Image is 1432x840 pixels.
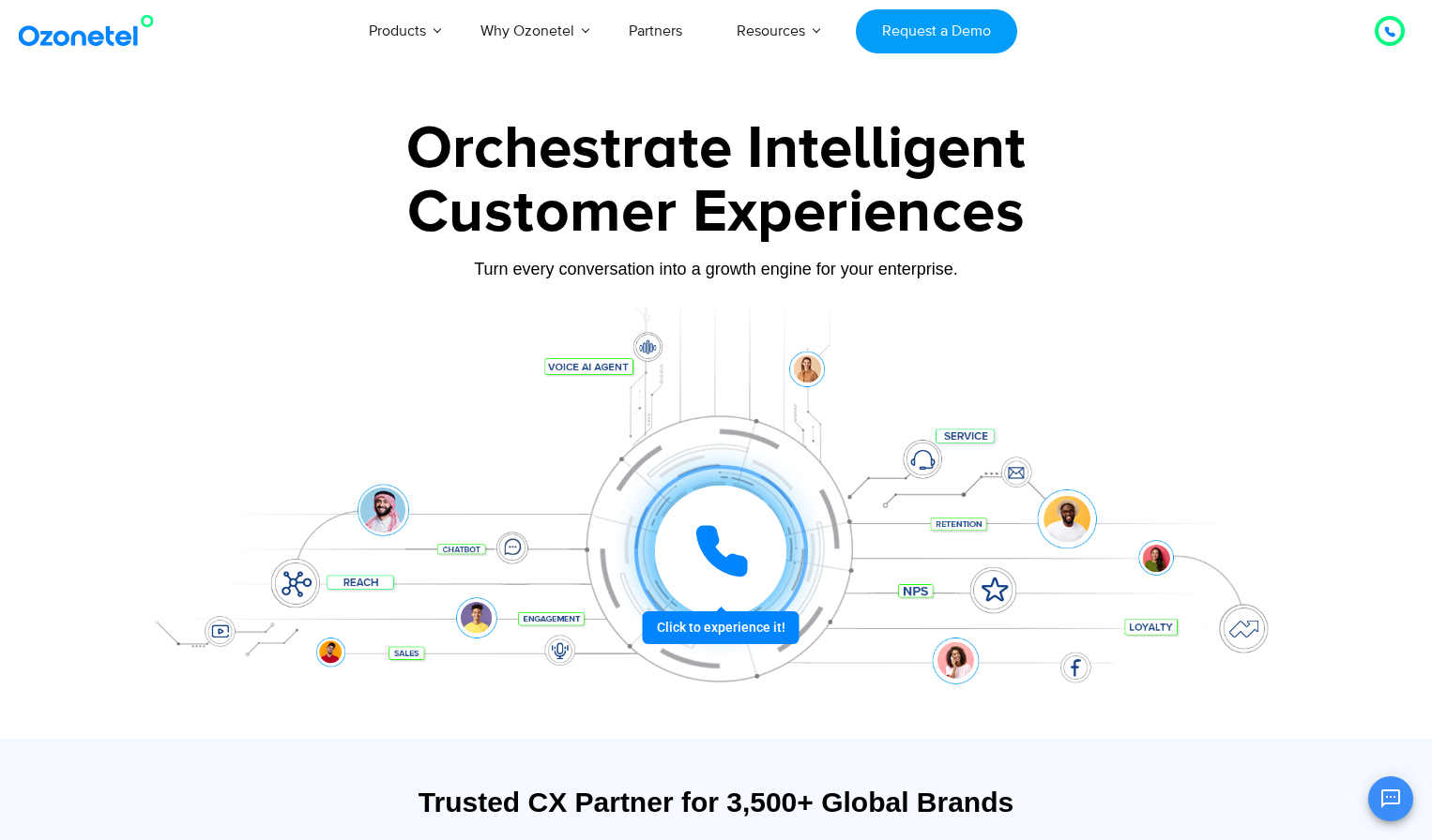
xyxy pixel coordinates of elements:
[129,259,1303,279] div: Turn every conversation into a growth engine for your enterprise.
[1368,776,1413,821] button: Open chat
[856,9,1016,53] a: Request a Demo
[129,119,1303,179] div: Orchestrate Intelligent
[139,786,1293,818] div: Trusted CX Partner for 3,500+ Global Brands
[129,168,1303,258] div: Customer Experiences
